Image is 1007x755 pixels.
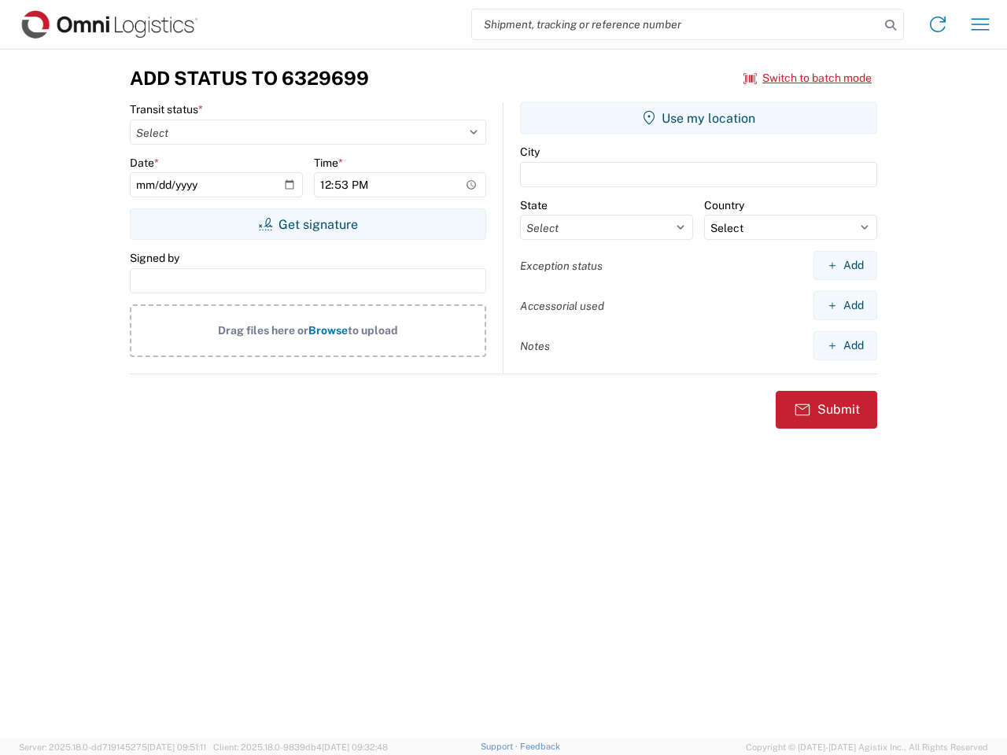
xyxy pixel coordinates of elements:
[130,208,486,240] button: Get signature
[520,339,550,353] label: Notes
[520,198,548,212] label: State
[472,9,880,39] input: Shipment, tracking or reference number
[813,291,877,320] button: Add
[520,742,560,751] a: Feedback
[776,391,877,429] button: Submit
[130,67,369,90] h3: Add Status to 6329699
[704,198,744,212] label: Country
[813,331,877,360] button: Add
[218,324,308,337] span: Drag files here or
[746,740,988,754] span: Copyright © [DATE]-[DATE] Agistix Inc., All Rights Reserved
[213,742,388,752] span: Client: 2025.18.0-9839db4
[130,102,203,116] label: Transit status
[348,324,398,337] span: to upload
[308,324,348,337] span: Browse
[481,742,520,751] a: Support
[520,145,540,159] label: City
[19,742,206,752] span: Server: 2025.18.0-dd719145275
[813,251,877,280] button: Add
[743,65,872,91] button: Switch to batch mode
[130,251,179,265] label: Signed by
[130,156,159,170] label: Date
[520,259,603,273] label: Exception status
[520,299,604,313] label: Accessorial used
[322,742,388,752] span: [DATE] 09:32:48
[520,102,877,134] button: Use my location
[147,742,206,752] span: [DATE] 09:51:11
[314,156,343,170] label: Time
